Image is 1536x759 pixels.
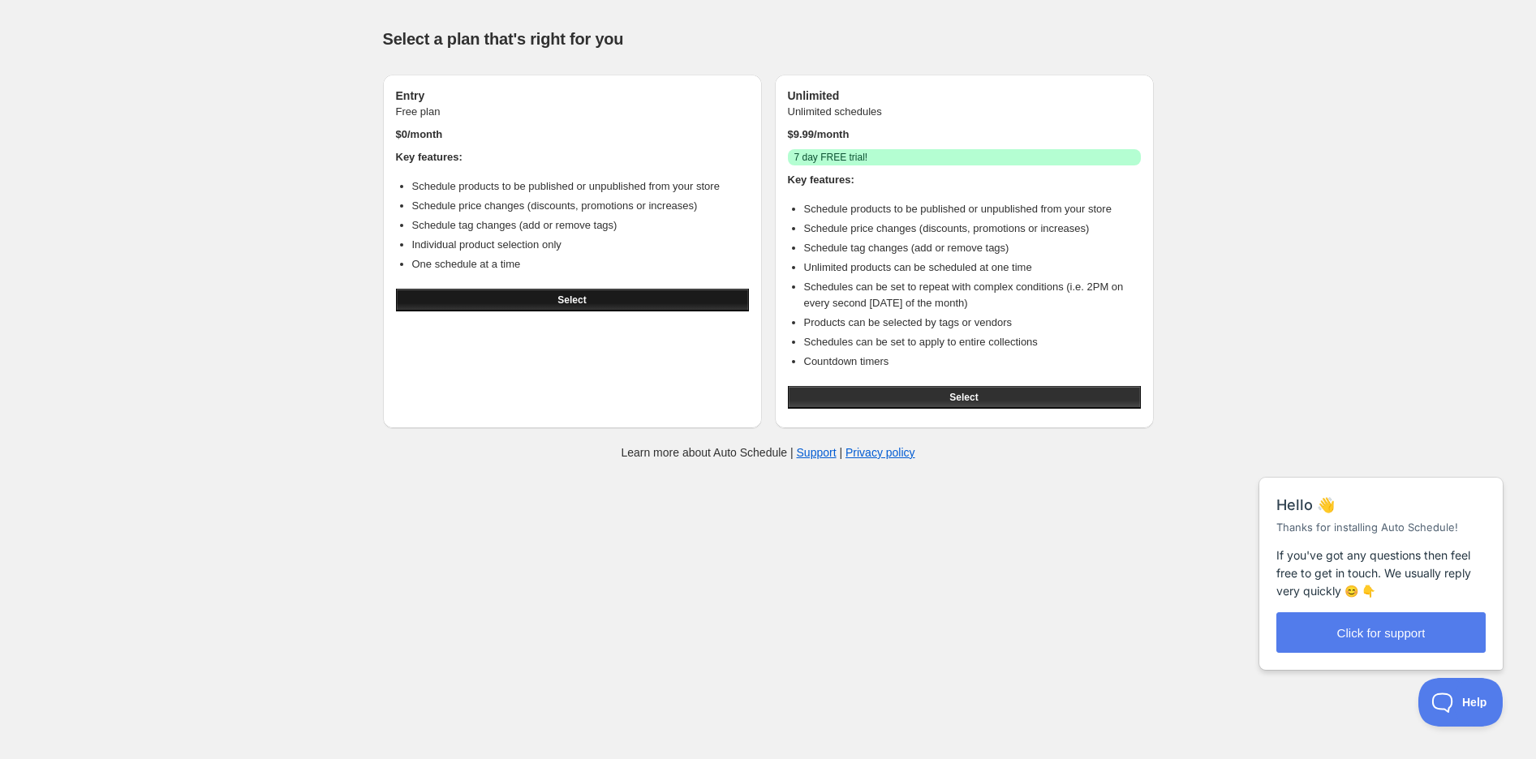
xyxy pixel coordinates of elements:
[396,149,749,165] h4: Key features:
[396,289,749,311] button: Select
[804,221,1141,237] li: Schedule price changes (discounts, promotions or increases)
[804,279,1141,311] li: Schedules can be set to repeat with complex conditions (i.e. 2PM on every second [DATE] of the mo...
[788,104,1141,120] p: Unlimited schedules
[396,126,749,143] p: $ 0 /month
[396,104,749,120] p: Free plan
[845,446,915,459] a: Privacy policy
[557,294,586,307] span: Select
[1418,678,1504,727] iframe: Help Scout Beacon - Open
[804,240,1141,256] li: Schedule tag changes (add or remove tags)
[949,391,978,404] span: Select
[412,256,749,272] li: One schedule at a time
[804,315,1141,331] li: Products can be selected by tags or vendors
[412,217,749,234] li: Schedule tag changes (add or remove tags)
[804,201,1141,217] li: Schedule products to be published or unpublished from your store
[788,172,1141,188] h4: Key features:
[621,444,914,461] p: Learn more about Auto Schedule | |
[788,386,1141,409] button: Select
[794,151,868,164] span: 7 day FREE trial!
[412,237,749,253] li: Individual product selection only
[412,178,749,195] li: Schedule products to be published or unpublished from your store
[804,354,1141,370] li: Countdown timers
[788,88,1141,104] h3: Unlimited
[412,198,749,214] li: Schedule price changes (discounts, promotions or increases)
[396,88,749,104] h3: Entry
[383,29,1154,49] h1: Select a plan that's right for you
[804,259,1141,276] li: Unlimited products can be scheduled at one time
[797,446,837,459] a: Support
[804,334,1141,350] li: Schedules can be set to apply to entire collections
[1251,437,1512,678] iframe: Help Scout Beacon - Messages and Notifications
[788,126,1141,143] p: $ 9.99 /month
